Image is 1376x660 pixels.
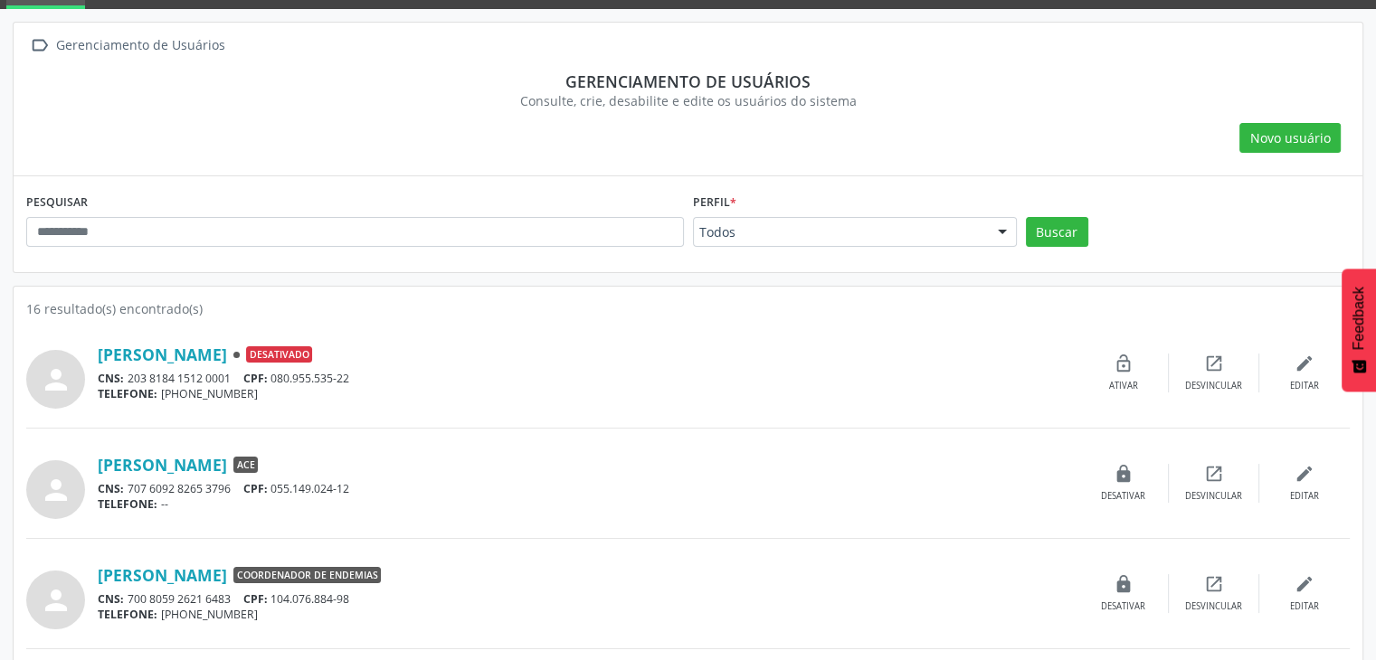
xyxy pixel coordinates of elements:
span: CPF: [243,371,268,386]
label: Perfil [693,189,736,217]
div: Gerenciamento de usuários [39,71,1337,91]
i: open_in_new [1204,464,1224,484]
a: [PERSON_NAME] [98,565,227,585]
div: Editar [1290,380,1319,392]
div: Gerenciamento de Usuários [52,33,228,59]
span: CNS: [98,371,124,386]
span: CNS: [98,481,124,496]
div: Desvincular [1185,600,1242,613]
span: Desativado [246,346,312,363]
div: Editar [1290,600,1319,613]
div: Desativar [1101,490,1145,503]
div: 707 6092 8265 3796 055.149.024-12 [98,481,1078,496]
span: TELEFONE: [98,496,157,512]
i:  [26,33,52,59]
div: Consulte, crie, desabilite e edite os usuários do sistema [39,91,1337,110]
div: [PHONE_NUMBER] [98,386,1078,401]
span: Feedback [1351,287,1367,350]
a: [PERSON_NAME] [98,344,227,364]
div: Desvincular [1185,490,1242,503]
span: Novo usuário [1250,128,1331,147]
i: open_in_new [1204,354,1224,373]
div: 16 resultado(s) encontrado(s) [26,299,1350,318]
i: lock [1114,574,1134,594]
span: ACE [233,457,258,473]
div: Desativar [1101,600,1145,613]
span: Coordenador de Endemias [233,567,381,583]
i: open_in_new [1204,574,1224,594]
button: Feedback - Mostrar pesquisa [1342,269,1376,391]
span: Todos [699,223,980,241]
i: person [40,363,72,396]
div: Desvincular [1185,380,1242,392]
span: CPF: [243,591,268,607]
div: 203 8184 1512 0001 080.955.535-22 [98,371,1078,386]
span: CPF: [243,481,268,496]
span: TELEFONE: [98,607,157,622]
div: Editar [1290,490,1319,503]
a:  Gerenciamento de Usuários [26,33,228,59]
div: 700 8059 2621 6483 104.076.884-98 [98,591,1078,607]
button: Novo usuário [1239,123,1341,154]
span: CNS: [98,591,124,607]
span: TELEFONE: [98,386,157,401]
i: edit [1295,574,1314,594]
label: PESQUISAR [26,189,88,217]
button: Buscar [1026,217,1088,248]
i: edit [1295,464,1314,484]
div: [PHONE_NUMBER] [98,607,1078,622]
div: Ativar [1109,380,1138,392]
i: edit [1295,354,1314,373]
i: person [40,474,72,506]
div: -- [98,496,1078,512]
i: lock [1114,464,1134,484]
a: [PERSON_NAME] [98,455,227,475]
i: lock_open [1114,354,1134,373]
